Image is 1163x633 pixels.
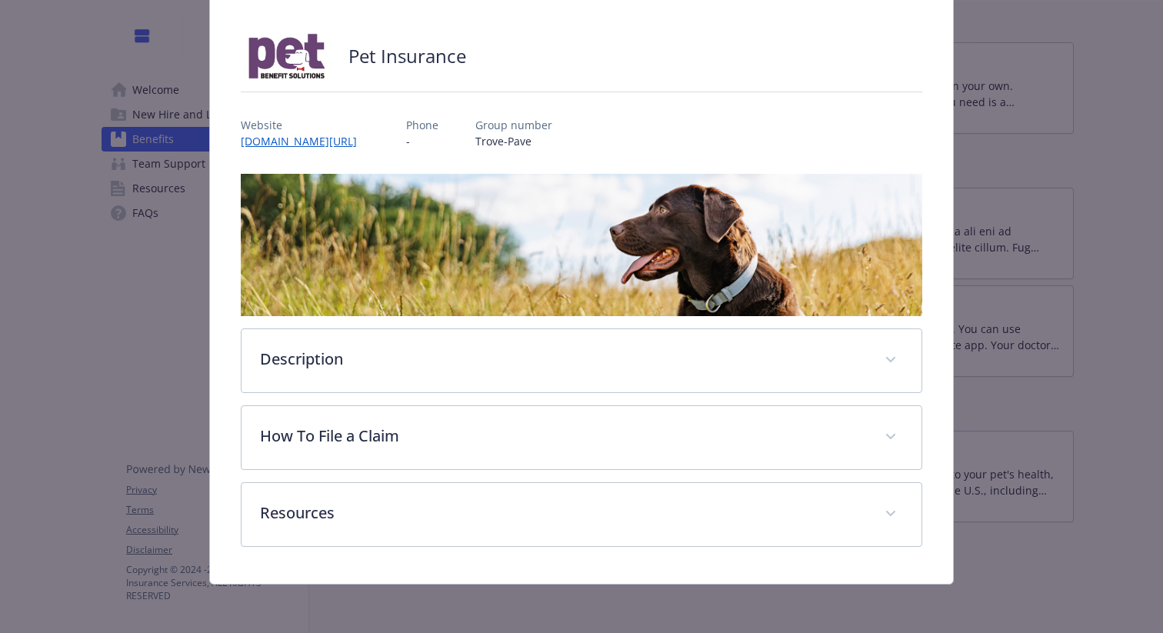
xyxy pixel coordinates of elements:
[348,43,466,69] h2: Pet Insurance
[260,425,866,448] p: How To File a Claim
[242,329,921,392] div: Description
[260,501,866,525] p: Resources
[475,133,552,149] p: Trove-Pave
[242,483,921,546] div: Resources
[406,133,438,149] p: -
[242,406,921,469] div: How To File a Claim
[475,117,552,133] p: Group number
[260,348,866,371] p: Description
[241,33,333,79] img: Pet Benefit Solutions
[241,117,369,133] p: Website
[406,117,438,133] p: Phone
[241,174,922,316] img: banner
[241,134,369,148] a: [DOMAIN_NAME][URL]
